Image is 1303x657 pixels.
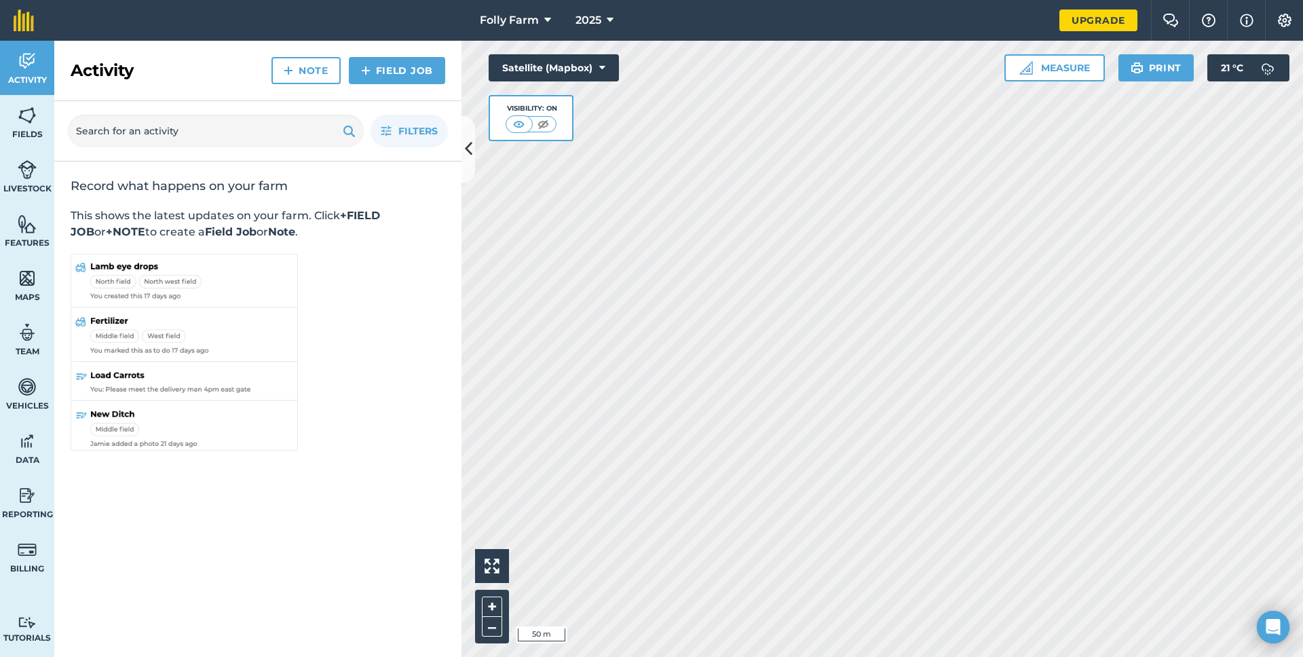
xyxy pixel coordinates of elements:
[485,559,499,574] img: Four arrows, one pointing top left, one top right, one bottom right and the last bottom left
[71,178,445,194] h2: Record what happens on your farm
[18,431,37,451] img: svg+xml;base64,PD94bWwgdmVyc2lvbj0iMS4wIiBlbmNvZGluZz0idXRmLTgiPz4KPCEtLSBHZW5lcmF0b3I6IEFkb2JlIE...
[18,485,37,506] img: svg+xml;base64,PD94bWwgdmVyc2lvbj0iMS4wIiBlbmNvZGluZz0idXRmLTgiPz4KPCEtLSBHZW5lcmF0b3I6IEFkb2JlIE...
[349,57,445,84] a: Field Job
[575,12,601,29] span: 2025
[489,54,619,81] button: Satellite (Mapbox)
[480,12,539,29] span: Folly Farm
[1207,54,1289,81] button: 21 °C
[1004,54,1105,81] button: Measure
[1131,60,1144,76] img: svg+xml;base64,PHN2ZyB4bWxucz0iaHR0cDovL3d3dy53My5vcmcvMjAwMC9zdmciIHdpZHRoPSIxOSIgaGVpZ2h0PSIyNC...
[18,377,37,397] img: svg+xml;base64,PD94bWwgdmVyc2lvbj0iMS4wIiBlbmNvZGluZz0idXRmLTgiPz4KPCEtLSBHZW5lcmF0b3I6IEFkb2JlIE...
[18,322,37,343] img: svg+xml;base64,PD94bWwgdmVyc2lvbj0iMS4wIiBlbmNvZGluZz0idXRmLTgiPz4KPCEtLSBHZW5lcmF0b3I6IEFkb2JlIE...
[284,62,293,79] img: svg+xml;base64,PHN2ZyB4bWxucz0iaHR0cDovL3d3dy53My5vcmcvMjAwMC9zdmciIHdpZHRoPSIxNCIgaGVpZ2h0PSIyNC...
[18,540,37,560] img: svg+xml;base64,PD94bWwgdmVyc2lvbj0iMS4wIiBlbmNvZGluZz0idXRmLTgiPz4KPCEtLSBHZW5lcmF0b3I6IEFkb2JlIE...
[18,105,37,126] img: svg+xml;base64,PHN2ZyB4bWxucz0iaHR0cDovL3d3dy53My5vcmcvMjAwMC9zdmciIHdpZHRoPSI1NiIgaGVpZ2h0PSI2MC...
[1254,54,1281,81] img: svg+xml;base64,PD94bWwgdmVyc2lvbj0iMS4wIiBlbmNvZGluZz0idXRmLTgiPz4KPCEtLSBHZW5lcmF0b3I6IEFkb2JlIE...
[1257,611,1289,643] div: Open Intercom Messenger
[1019,61,1033,75] img: Ruler icon
[1201,14,1217,27] img: A question mark icon
[482,617,502,637] button: –
[18,616,37,629] img: svg+xml;base64,PD94bWwgdmVyc2lvbj0iMS4wIiBlbmNvZGluZz0idXRmLTgiPz4KPCEtLSBHZW5lcmF0b3I6IEFkb2JlIE...
[361,62,371,79] img: svg+xml;base64,PHN2ZyB4bWxucz0iaHR0cDovL3d3dy53My5vcmcvMjAwMC9zdmciIHdpZHRoPSIxNCIgaGVpZ2h0PSIyNC...
[18,159,37,180] img: svg+xml;base64,PD94bWwgdmVyc2lvbj0iMS4wIiBlbmNvZGluZz0idXRmLTgiPz4KPCEtLSBHZW5lcmF0b3I6IEFkb2JlIE...
[506,103,557,114] div: Visibility: On
[68,115,364,147] input: Search for an activity
[510,117,527,131] img: svg+xml;base64,PHN2ZyB4bWxucz0iaHR0cDovL3d3dy53My5vcmcvMjAwMC9zdmciIHdpZHRoPSI1MCIgaGVpZ2h0PSI0MC...
[535,117,552,131] img: svg+xml;base64,PHN2ZyB4bWxucz0iaHR0cDovL3d3dy53My5vcmcvMjAwMC9zdmciIHdpZHRoPSI1MCIgaGVpZ2h0PSI0MC...
[1277,14,1293,27] img: A cog icon
[1163,14,1179,27] img: Two speech bubbles overlapping with the left bubble in the forefront
[371,115,448,147] button: Filters
[1240,12,1253,29] img: svg+xml;base64,PHN2ZyB4bWxucz0iaHR0cDovL3d3dy53My5vcmcvMjAwMC9zdmciIHdpZHRoPSIxNyIgaGVpZ2h0PSIxNy...
[1059,10,1137,31] a: Upgrade
[14,10,34,31] img: fieldmargin Logo
[398,124,438,138] span: Filters
[205,225,257,238] strong: Field Job
[343,123,356,139] img: svg+xml;base64,PHN2ZyB4bWxucz0iaHR0cDovL3d3dy53My5vcmcvMjAwMC9zdmciIHdpZHRoPSIxOSIgaGVpZ2h0PSIyNC...
[1118,54,1194,81] button: Print
[18,51,37,71] img: svg+xml;base64,PD94bWwgdmVyc2lvbj0iMS4wIiBlbmNvZGluZz0idXRmLTgiPz4KPCEtLSBHZW5lcmF0b3I6IEFkb2JlIE...
[106,225,145,238] strong: +NOTE
[18,214,37,234] img: svg+xml;base64,PHN2ZyB4bWxucz0iaHR0cDovL3d3dy53My5vcmcvMjAwMC9zdmciIHdpZHRoPSI1NiIgaGVpZ2h0PSI2MC...
[268,225,295,238] strong: Note
[1221,54,1243,81] span: 21 ° C
[71,60,134,81] h2: Activity
[71,208,445,240] p: This shows the latest updates on your farm. Click or to create a or .
[482,597,502,617] button: +
[271,57,341,84] a: Note
[18,268,37,288] img: svg+xml;base64,PHN2ZyB4bWxucz0iaHR0cDovL3d3dy53My5vcmcvMjAwMC9zdmciIHdpZHRoPSI1NiIgaGVpZ2h0PSI2MC...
